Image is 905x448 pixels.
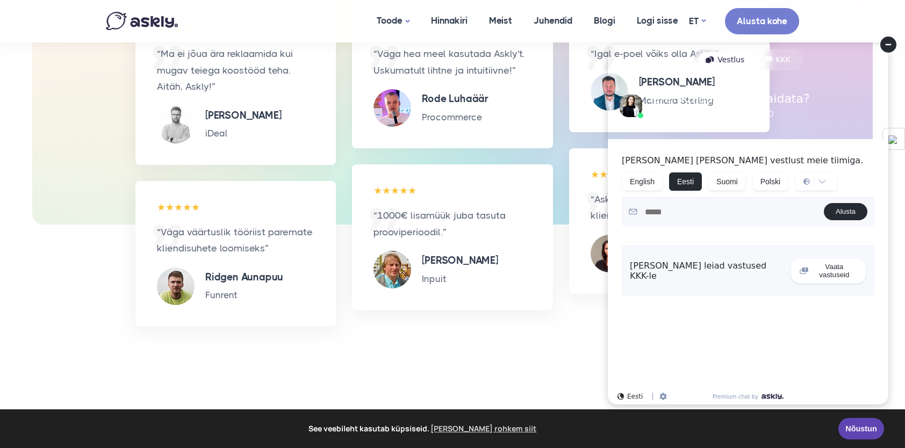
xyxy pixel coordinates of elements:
h5: [PERSON_NAME] [205,108,281,124]
p: “Igal e-poel võiks olla Askly.” [591,46,748,62]
p: “Askly abil kasvatame müüki ja kliendi lojaalsust.” [591,191,748,224]
iframe: Askly chat [599,36,897,413]
p: Inpuit [422,271,498,287]
p: “Ma ei jõua ära reklaamida kui mugav teiega koostööd teha. Aitäh, Askly!” [157,46,314,95]
p: “1000€ lisamüük juba tasuta prooviperioodil.” [374,207,531,240]
h5: Ridgen Aunapuu [205,270,283,285]
span: See veebileht kasutab küpsiseid. [16,421,831,437]
p: “Väga väärtuslik tööriist paremate kliendisuhete loomiseks” [157,224,314,257]
a: learn more about cookies [429,421,538,437]
p: “Väga hea meel kasutada Askly't. Uskumatult lihtne ja intuitiivne!” [374,46,531,78]
p: Procommerce [422,110,489,125]
p: Funrent [205,287,283,303]
a: ET [689,13,706,29]
a: Alusta kohe [725,8,799,34]
a: Nõustun [838,418,884,439]
img: Askly [106,12,178,30]
h5: Rode Luhaäär [422,91,489,107]
p: iDeal [205,126,281,141]
h5: [PERSON_NAME] [422,253,498,269]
